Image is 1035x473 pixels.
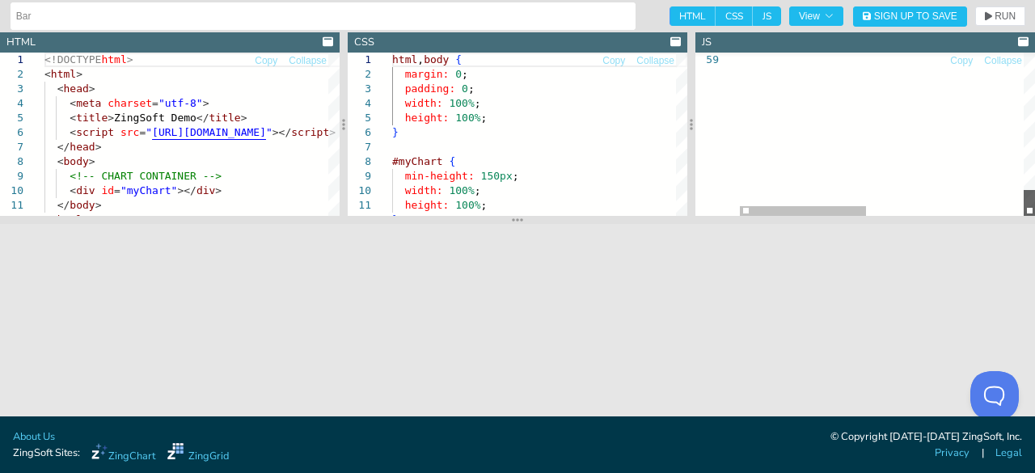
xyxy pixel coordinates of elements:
[830,429,1022,446] div: © Copyright [DATE]-[DATE] ZingSoft, Inc.
[348,169,371,184] div: 9
[449,184,474,196] span: 100%
[636,56,674,65] span: Collapse
[950,56,973,65] span: Copy
[57,82,64,95] span: <
[405,184,443,196] span: width:
[513,170,519,182] span: ;
[70,170,222,182] span: <!-- CHART CONTAINER -->
[177,184,196,196] span: ></
[108,112,114,124] span: >
[424,53,449,65] span: body
[120,184,177,196] span: "myChart"
[475,184,481,196] span: ;
[853,6,967,27] button: Sign Up to Save
[475,97,481,109] span: ;
[57,199,70,211] span: </
[970,371,1019,420] iframe: Help Scout Beacon - Open
[716,6,753,26] span: CSS
[70,112,76,124] span: <
[16,3,630,29] input: Untitled Demo
[152,97,158,109] span: =
[348,198,371,213] div: 11
[291,126,329,138] span: script
[417,53,424,65] span: ,
[392,213,399,226] span: }
[354,35,374,50] div: CSS
[405,199,450,211] span: height:
[789,6,843,26] button: View
[455,68,462,80] span: 0
[702,35,712,50] div: JS
[108,97,152,109] span: charset
[254,53,278,69] button: Copy
[449,97,474,109] span: 100%
[348,140,371,154] div: 7
[392,53,417,65] span: html
[348,111,371,125] div: 5
[70,141,95,153] span: head
[196,184,215,196] span: div
[70,184,76,196] span: <
[76,68,82,80] span: >
[255,56,277,65] span: Copy
[348,213,371,227] div: 12
[695,53,719,67] div: 59
[89,155,95,167] span: >
[983,53,1023,69] button: Collapse
[70,126,76,138] span: <
[455,53,462,65] span: {
[76,97,101,109] span: meta
[196,112,209,124] span: </
[114,184,120,196] span: =
[63,155,88,167] span: body
[874,11,957,21] span: Sign Up to Save
[76,126,114,138] span: script
[57,155,64,167] span: <
[139,126,146,138] span: =
[152,126,266,138] span: [URL][DOMAIN_NAME]
[13,446,80,461] span: ZingSoft Sites:
[101,53,126,65] span: html
[215,184,222,196] span: >
[348,82,371,96] div: 3
[348,67,371,82] div: 2
[348,125,371,140] div: 6
[13,429,55,445] a: About Us
[241,112,247,124] span: >
[70,97,76,109] span: <
[101,184,114,196] span: id
[462,68,468,80] span: ;
[114,112,196,124] span: ZingSoft Demo
[799,11,834,21] span: View
[272,126,291,138] span: ></
[348,53,371,67] div: 1
[481,170,513,182] span: 150px
[405,112,450,124] span: height:
[348,96,371,111] div: 4
[57,213,82,226] span: html
[167,443,229,464] a: ZingGrid
[455,112,480,124] span: 100%
[449,155,455,167] span: {
[348,184,371,198] div: 10
[602,56,625,65] span: Copy
[405,82,456,95] span: padding:
[89,82,95,95] span: >
[462,82,468,95] span: 0
[120,126,139,138] span: src
[266,126,272,138] span: "
[158,97,203,109] span: "utf-8"
[288,53,327,69] button: Collapse
[51,68,76,80] span: html
[602,53,626,69] button: Copy
[995,11,1016,21] span: RUN
[95,141,102,153] span: >
[481,112,488,124] span: ;
[203,97,209,109] span: >
[44,68,51,80] span: <
[348,154,371,169] div: 8
[392,155,443,167] span: #myChart
[82,213,89,226] span: >
[146,126,152,138] span: "
[935,446,970,461] a: Privacy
